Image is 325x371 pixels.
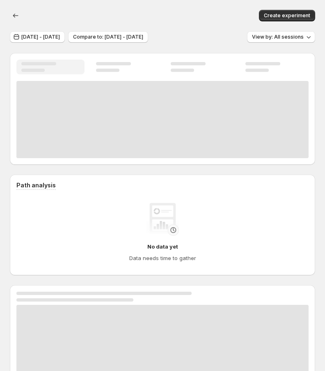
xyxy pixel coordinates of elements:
[68,31,148,43] button: Compare to: [DATE] - [DATE]
[10,31,65,43] button: [DATE] - [DATE]
[259,10,315,21] button: Create experiment
[264,12,310,19] span: Create experiment
[252,34,304,40] span: View by: All sessions
[247,31,315,43] button: View by: All sessions
[73,34,143,40] span: Compare to: [DATE] - [DATE]
[146,203,179,236] img: No data yet
[21,34,60,40] span: [DATE] - [DATE]
[16,181,56,189] h3: Path analysis
[147,242,178,251] h4: No data yet
[129,254,196,262] h4: Data needs time to gather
